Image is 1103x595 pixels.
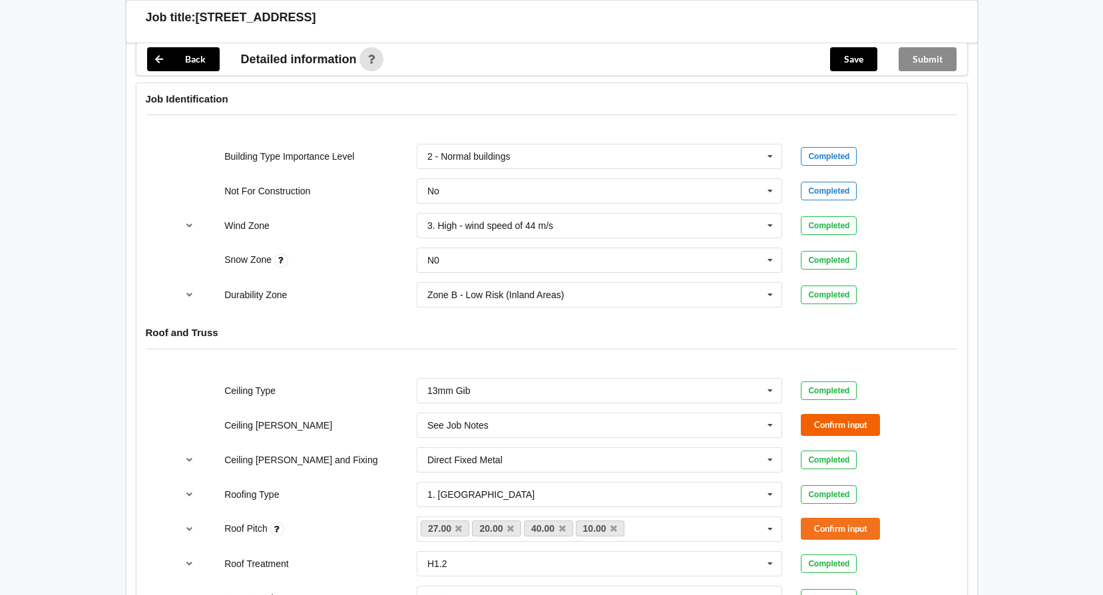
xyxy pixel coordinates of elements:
div: Zone B - Low Risk (Inland Areas) [427,290,564,299]
label: Wind Zone [224,220,270,231]
a: 10.00 [576,520,625,536]
button: Confirm input [801,518,880,540]
div: 13mm Gib [427,386,471,395]
div: 1. [GEOGRAPHIC_DATA] [427,490,535,499]
button: reference-toggle [176,552,202,576]
div: Completed [801,381,857,400]
h3: Job title: [146,10,196,25]
button: Save [830,47,877,71]
h4: Roof and Truss [146,326,958,339]
a: 27.00 [421,520,470,536]
a: 40.00 [524,520,573,536]
label: Ceiling Type [224,385,276,396]
button: reference-toggle [176,283,202,307]
label: Not For Construction [224,186,310,196]
div: 3. High - wind speed of 44 m/s [427,221,553,230]
div: N0 [427,256,439,265]
button: Confirm input [801,414,880,436]
label: Roof Treatment [224,558,289,569]
button: Back [147,47,220,71]
div: H1.2 [427,559,447,568]
div: Completed [801,554,857,573]
button: reference-toggle [176,517,202,541]
div: Completed [801,451,857,469]
div: Direct Fixed Metal [427,455,503,465]
div: 2 - Normal buildings [427,152,511,161]
div: See Job Notes [427,421,489,430]
label: Durability Zone [224,290,287,300]
button: reference-toggle [176,214,202,238]
a: 20.00 [472,520,521,536]
h4: Job Identification [146,93,958,105]
label: Roof Pitch [224,523,270,534]
div: Completed [801,251,857,270]
label: Ceiling [PERSON_NAME] [224,420,332,431]
h3: [STREET_ADDRESS] [196,10,316,25]
label: Ceiling [PERSON_NAME] and Fixing [224,455,377,465]
div: No [427,186,439,196]
div: Completed [801,216,857,235]
div: Completed [801,485,857,504]
button: reference-toggle [176,483,202,506]
label: Building Type Importance Level [224,151,354,162]
span: Detailed information [241,53,357,65]
label: Roofing Type [224,489,279,500]
div: Completed [801,147,857,166]
div: Completed [801,182,857,200]
label: Snow Zone [224,254,274,265]
div: Completed [801,286,857,304]
button: reference-toggle [176,448,202,472]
